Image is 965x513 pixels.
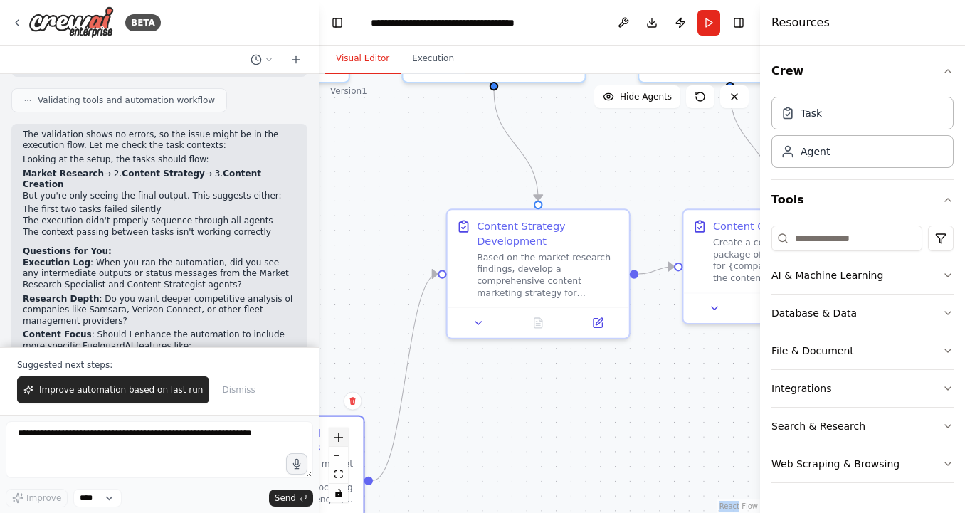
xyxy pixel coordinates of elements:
[17,359,302,371] p: Suggested next steps:
[17,376,209,403] button: Improve automation based on last run
[275,492,296,504] span: Send
[495,58,579,76] button: Open in side panel
[507,314,569,332] button: No output available
[330,85,367,97] div: Version 1
[211,425,354,455] div: Market Research and Competitive Analysis
[771,295,954,332] button: Database & Data
[801,106,822,120] div: Task
[771,419,865,433] div: Search & Research
[682,208,866,324] div: Content Creation PackageCreate a comprehensive package of marketing content for {company_name} ba...
[6,489,68,507] button: Improve
[23,329,92,339] strong: Content Focus
[446,208,631,339] div: Content Strategy DevelopmentBased on the market research findings, develop a comprehensive conten...
[572,314,623,332] button: Open in side panel
[771,257,954,294] button: AI & Machine Learning
[125,14,161,31] div: BETA
[771,180,954,220] button: Tools
[245,51,279,68] button: Switch to previous chat
[771,445,954,482] button: Web Scraping & Browsing
[371,16,531,30] nav: breadcrumb
[26,492,61,504] span: Improve
[23,216,296,227] li: The execution didn't properly sequence through all agents
[771,370,954,407] button: Integrations
[329,447,348,465] button: zoom out
[743,300,806,317] button: No output available
[39,384,203,396] span: Improve automation based on last run
[594,85,680,108] button: Hide Agents
[487,90,546,200] g: Edge from 6278222a-c458-4d8d-8395-4122b660d0b9 to 5b0534e8-1861-49e2-b4c3-adb8a8dcb9c2
[729,13,749,33] button: Hide right sidebar
[23,258,296,291] p: : When you ran the automation, did you see any intermediate outputs or status messages from the M...
[329,484,348,502] button: toggle interactivity
[215,376,262,403] button: Dismiss
[23,227,296,238] li: The context passing between tasks isn't working correctly
[23,154,296,166] p: Looking at the setup, the tasks should flow:
[329,465,348,484] button: fit view
[722,90,781,200] g: Edge from 6d292318-41ed-4554-acc1-2b626458b9f8 to 5cbe117a-a592-4509-acfb-d8e73abd96ea
[771,14,830,31] h4: Resources
[344,392,362,411] button: Delete node
[23,169,104,179] strong: Market Research
[327,13,347,33] button: Hide left sidebar
[23,258,90,268] strong: Execution Log
[801,144,830,159] div: Agent
[771,408,954,445] button: Search & Research
[23,294,99,304] strong: Research Depth
[638,259,674,281] g: Edge from 5b0534e8-1861-49e2-b4c3-adb8a8dcb9c2 to 5cbe117a-a592-4509-acfb-d8e73abd96ea
[23,169,296,191] li: → 2. → 3.
[222,384,255,396] span: Dismiss
[23,169,261,190] strong: Content Creation
[23,294,296,327] p: : Do you want deeper competitive analysis of companies like Samsara, Verizon Connect, or other fl...
[771,51,954,91] button: Crew
[771,91,954,179] div: Crew
[23,329,296,351] p: : Should I enhance the automation to include more specific FuelguardAI features like:
[477,219,620,248] div: Content Strategy Development
[211,458,354,505] div: Conduct comprehensive market research on the fleet management industry, focusing on current trend...
[771,457,900,471] div: Web Scraping & Browsing
[771,220,954,495] div: Tools
[23,191,296,202] p: But you're only seeing the final output. This suggests either:
[329,428,348,502] div: React Flow controls
[713,237,856,284] div: Create a comprehensive package of marketing content for {company_name} based on the content strat...
[771,332,954,369] button: File & Document
[23,129,296,152] p: The validation shows no errors, so the issue might be in the execution flow. Let me check the tas...
[771,344,854,358] div: File & Document
[122,169,205,179] strong: Content Strategy
[285,51,307,68] button: Start a new chat
[269,490,313,507] button: Send
[329,428,348,447] button: zoom in
[373,267,438,488] g: Edge from f9dd5234-4601-47c6-9082-5085ca2328d7 to 5b0534e8-1861-49e2-b4c3-adb8a8dcb9c2
[23,246,112,256] strong: Questions for You:
[771,268,883,282] div: AI & Machine Learning
[719,502,758,510] a: React Flow attribution
[23,204,296,216] li: The first two tasks failed silently
[477,251,620,298] div: Based on the market research findings, develop a comprehensive content marketing strategy for {co...
[620,91,672,102] span: Hide Agents
[325,44,401,74] button: Visual Editor
[771,381,831,396] div: Integrations
[771,306,857,320] div: Database & Data
[713,219,848,234] div: Content Creation Package
[286,453,307,475] button: Click to speak your automation idea
[28,6,114,38] img: Logo
[38,95,215,106] span: Validating tools and automation workflow
[401,44,465,74] button: Execution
